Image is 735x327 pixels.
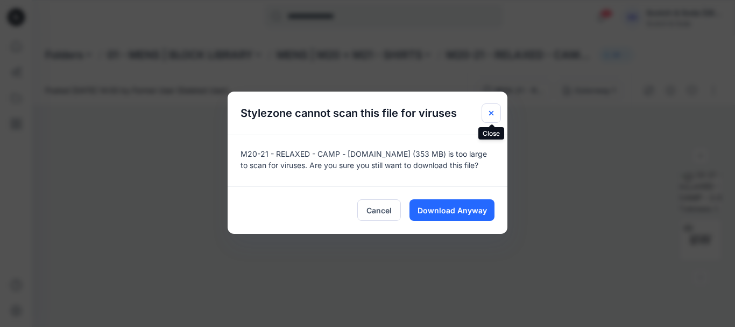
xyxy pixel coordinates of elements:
button: Close [482,103,501,123]
span: Cancel [366,205,392,216]
span: Download Anyway [418,205,487,216]
button: Download Anyway [409,199,494,221]
button: Cancel [357,199,401,221]
h5: Stylezone cannot scan this file for viruses [228,92,470,135]
div: M20-21 - RELAXED - CAMP - [DOMAIN_NAME] (353 MB) is too large to scan for viruses. Are you sure y... [228,135,507,186]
